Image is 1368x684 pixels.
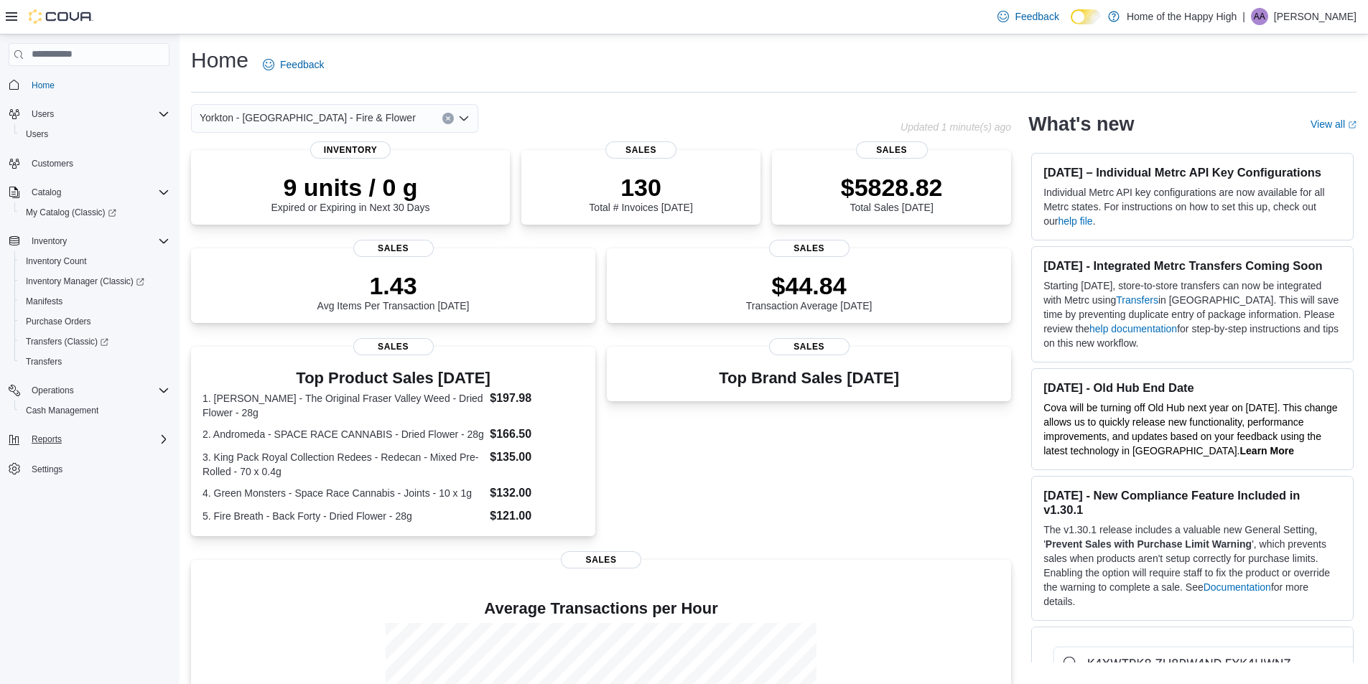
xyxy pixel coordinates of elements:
dd: $132.00 [490,484,584,502]
button: Cash Management [14,400,175,421]
span: Sales [561,551,641,568]
a: Learn More [1240,445,1294,456]
span: Transfers [26,356,62,367]
a: Cash Management [20,402,104,419]
img: Cova [29,9,93,24]
span: Sales [769,338,850,355]
p: | [1242,8,1245,25]
h3: [DATE] - Integrated Metrc Transfers Coming Soon [1043,258,1341,273]
span: Purchase Orders [20,313,169,330]
dd: $197.98 [490,390,584,407]
a: Inventory Manager (Classic) [14,271,175,291]
dt: 5. Fire Breath - Back Forty - Dried Flower - 28g [203,509,484,523]
span: Users [26,106,169,123]
span: Users [20,126,169,143]
span: Sales [856,141,928,159]
span: Manifests [26,296,62,307]
span: Inventory Manager (Classic) [26,276,144,287]
a: Purchase Orders [20,313,97,330]
button: Transfers [14,352,175,372]
button: Catalog [26,184,67,201]
div: Avg Items Per Transaction [DATE] [317,271,470,311]
span: Inventory Count [20,253,169,270]
button: Purchase Orders [14,311,175,332]
h3: [DATE] – Individual Metrc API Key Configurations [1043,165,1341,179]
span: Reports [32,434,62,445]
input: Dark Mode [1071,9,1101,24]
button: Operations [3,380,175,400]
h3: [DATE] - Old Hub End Date [1043,380,1341,395]
span: Settings [32,464,62,475]
span: Transfers [20,353,169,370]
button: Clear input [442,113,454,124]
span: Operations [26,382,169,399]
a: Inventory Manager (Classic) [20,273,150,290]
a: help documentation [1089,323,1177,334]
dd: $135.00 [490,449,584,466]
span: Operations [32,385,74,396]
span: Transfers (Classic) [20,333,169,350]
button: Operations [26,382,80,399]
p: Updated 1 minute(s) ago [901,121,1011,133]
a: My Catalog (Classic) [20,204,122,221]
a: Settings [26,461,68,478]
span: Catalog [26,184,169,201]
a: View allExternal link [1311,118,1357,130]
button: Users [26,106,60,123]
span: Feedback [280,57,324,72]
h3: Top Brand Sales [DATE] [719,370,899,387]
p: The v1.30.1 release includes a valuable new General Setting, ' ', which prevents sales when produ... [1043,523,1341,609]
p: $5828.82 [841,173,943,202]
a: Feedback [257,50,330,79]
button: Manifests [14,291,175,311]
h3: [DATE] - New Compliance Feature Included in v1.30.1 [1043,488,1341,517]
span: Cova will be turning off Old Hub next year on [DATE]. This change allows us to quickly release ne... [1043,402,1337,456]
button: Home [3,75,175,95]
dt: 3. King Pack Royal Collection Redees - Redecan - Mixed Pre-Rolled - 70 x 0.4g [203,450,484,479]
div: Total # Invoices [DATE] [589,173,692,213]
span: Feedback [1015,9,1058,24]
span: Cash Management [20,402,169,419]
nav: Complex example [9,69,169,517]
span: Inventory [26,233,169,250]
button: Catalog [3,182,175,202]
a: Transfers [1116,294,1158,306]
div: Total Sales [DATE] [841,173,943,213]
span: Customers [26,154,169,172]
span: Transfers (Classic) [26,336,108,347]
a: Home [26,77,60,94]
span: Home [26,76,169,94]
a: Documentation [1204,581,1271,593]
dt: 4. Green Monsters - Space Race Cannabis - Joints - 10 x 1g [203,486,484,500]
span: Inventory [32,235,67,247]
a: Transfers (Classic) [14,332,175,352]
p: $44.84 [746,271,873,300]
button: Users [14,124,175,144]
span: Inventory [310,141,391,159]
button: Users [3,104,175,124]
button: Customers [3,153,175,174]
div: Expired or Expiring in Next 30 Days [271,173,430,213]
a: Users [20,126,54,143]
dd: $121.00 [490,507,584,525]
dt: 1. [PERSON_NAME] - The Original Fraser Valley Weed - Dried Flower - 28g [203,391,484,420]
h1: Home [191,46,248,75]
div: Transaction Average [DATE] [746,271,873,311]
a: Transfers [20,353,68,370]
span: Cash Management [26,405,98,416]
span: Sales [769,240,850,257]
span: My Catalog (Classic) [20,204,169,221]
button: Reports [3,429,175,449]
span: Purchase Orders [26,316,91,327]
span: Sales [353,240,434,257]
span: Users [26,128,48,140]
dt: 2. Andromeda - SPACE RACE CANNABIS - Dried Flower - 28g [203,427,484,441]
a: Customers [26,155,79,172]
h2: What's new [1028,113,1134,136]
span: Sales [353,338,434,355]
a: help file [1058,215,1092,227]
button: Reports [26,431,68,448]
span: Users [32,108,54,120]
button: Open list of options [458,113,470,124]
